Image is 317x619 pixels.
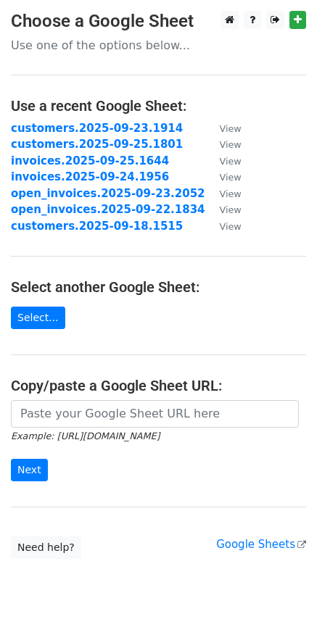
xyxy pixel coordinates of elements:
[11,203,205,216] a: open_invoices.2025-09-22.1834
[205,220,242,233] a: View
[11,220,183,233] a: customers.2025-09-18.1515
[11,377,306,394] h4: Copy/paste a Google Sheet URL:
[11,138,183,151] a: customers.2025-09-25.1801
[11,11,306,32] h3: Choose a Google Sheet
[11,154,169,167] a: invoices.2025-09-25.1644
[11,170,169,183] a: invoices.2025-09-24.1956
[11,278,306,296] h4: Select another Google Sheet:
[205,187,242,200] a: View
[11,307,65,329] a: Select...
[216,538,306,551] a: Google Sheets
[220,188,242,199] small: View
[220,204,242,215] small: View
[205,203,242,216] a: View
[220,139,242,150] small: View
[205,154,242,167] a: View
[11,187,205,200] a: open_invoices.2025-09-23.2052
[11,459,48,481] input: Next
[220,172,242,183] small: View
[220,156,242,167] small: View
[11,431,160,441] small: Example: [URL][DOMAIN_NAME]
[11,122,183,135] a: customers.2025-09-23.1914
[11,536,81,559] a: Need help?
[220,123,242,134] small: View
[205,122,242,135] a: View
[11,97,306,115] h4: Use a recent Google Sheet:
[11,400,299,428] input: Paste your Google Sheet URL here
[11,38,306,53] p: Use one of the options below...
[220,221,242,232] small: View
[205,170,242,183] a: View
[205,138,242,151] a: View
